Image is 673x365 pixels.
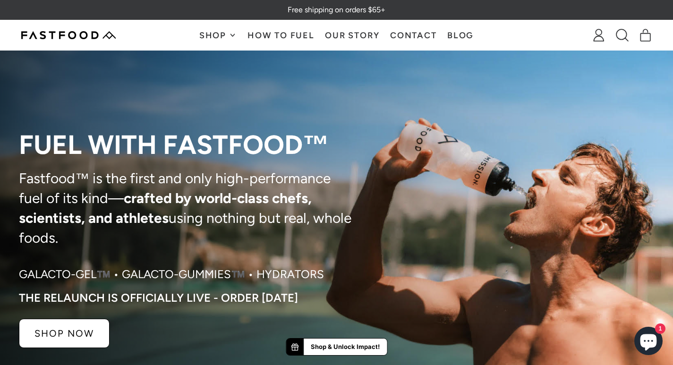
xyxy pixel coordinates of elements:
[21,31,116,39] img: Fastfood
[631,327,665,357] inbox-online-store-chat: Shopify online store chat
[320,20,385,50] a: Our Story
[34,329,94,338] p: SHOP NOW
[385,20,442,50] a: Contact
[199,31,229,40] span: Shop
[19,131,357,159] p: Fuel with Fastfood™
[19,319,110,348] a: SHOP NOW
[442,20,479,50] a: Blog
[19,169,357,248] p: Fastfood™ is the first and only high-performance fuel of its kind— using nothing but real, whole ...
[242,20,320,50] a: How To Fuel
[19,291,298,305] p: The RELAUNCH IS OFFICIALLY LIVE - ORDER [DATE]
[19,189,312,227] strong: crafted by world-class chefs, scientists, and athletes
[19,267,324,282] p: Galacto-Gel™️ • Galacto-Gummies™️ • Hydrators
[194,20,242,50] button: Shop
